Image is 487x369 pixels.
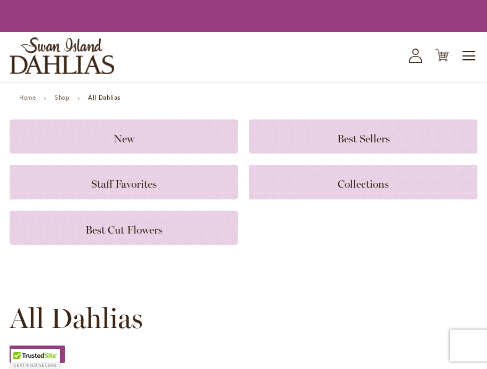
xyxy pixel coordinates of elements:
[54,93,69,101] a: Shop
[19,93,36,101] a: Home
[10,165,238,199] a: Staff Favorites
[91,178,157,190] span: Staff Favorites
[10,37,114,74] a: store logo
[85,223,163,236] span: Best Cut Flowers
[249,165,477,199] a: Collections
[10,119,238,154] a: New
[249,119,477,154] a: Best Sellers
[10,302,143,334] span: All Dahlias
[88,93,121,101] strong: All Dahlias
[114,132,134,145] span: New
[8,331,38,361] iframe: Launch Accessibility Center
[10,211,238,245] a: Best Cut Flowers
[337,132,390,145] span: Best Sellers
[338,178,389,190] span: Collections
